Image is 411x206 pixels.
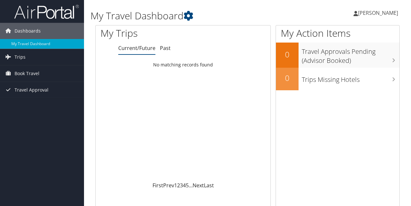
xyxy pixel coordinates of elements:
[153,182,163,189] a: First
[193,182,204,189] a: Next
[353,3,405,23] a: [PERSON_NAME]
[180,182,183,189] a: 3
[15,82,48,98] span: Travel Approval
[183,182,186,189] a: 4
[118,44,155,52] a: Current/Future
[15,23,41,39] span: Dashboards
[160,44,171,52] a: Past
[100,26,193,40] h1: My Trips
[276,73,299,83] h2: 0
[358,9,398,16] span: [PERSON_NAME]
[302,72,399,84] h3: Trips Missing Hotels
[96,59,270,71] td: No matching records found
[15,49,26,65] span: Trips
[302,44,399,65] h3: Travel Approvals Pending (Advisor Booked)
[276,49,299,60] h2: 0
[163,182,174,189] a: Prev
[177,182,180,189] a: 2
[204,182,214,189] a: Last
[276,43,399,67] a: 0Travel Approvals Pending (Advisor Booked)
[189,182,193,189] span: …
[186,182,189,189] a: 5
[174,182,177,189] a: 1
[15,65,39,82] span: Book Travel
[14,4,79,19] img: airportal-logo.png
[276,26,399,40] h1: My Action Items
[276,68,399,90] a: 0Trips Missing Hotels
[90,9,300,23] h1: My Travel Dashboard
